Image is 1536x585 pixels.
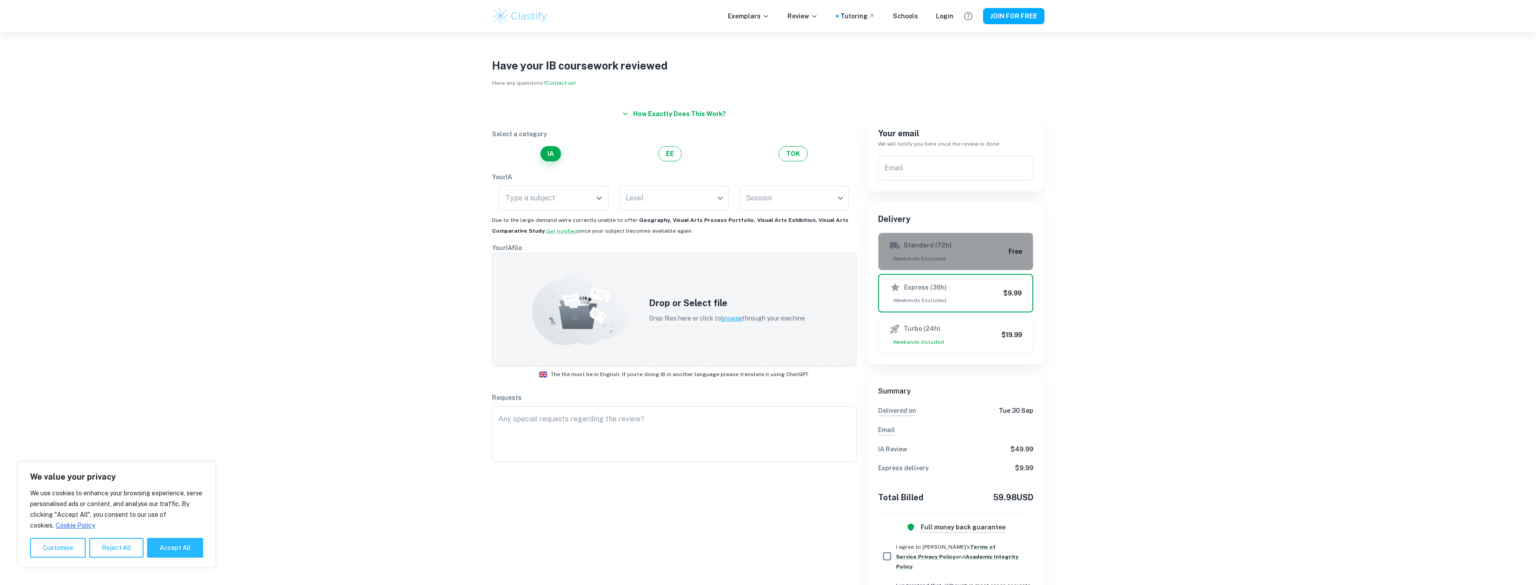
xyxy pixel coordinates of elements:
[918,554,956,560] a: Privacy Policy
[649,313,805,323] p: Drop files here or click to through your machine
[878,463,929,473] p: Express delivery
[896,544,996,560] a: Terms of Service
[896,544,1018,570] span: I agree to [PERSON_NAME]'s , and .
[936,11,953,21] a: Login
[1001,330,1022,340] h6: $19.99
[878,274,1034,312] button: Express (36h)Weekends Excluded$9.99
[878,213,1034,225] h6: Delivery
[893,11,918,21] a: Schools
[546,80,576,86] a: Contact us!
[721,315,742,322] span: browse
[878,386,1034,397] h6: Summary
[878,425,895,435] p: We will notify you here once your review is completed
[983,8,1044,24] button: JOIN FOR FREE
[593,192,605,204] button: Open
[492,217,848,234] span: Due to the large demand we're currently unable to offer: . once your subject becomes available ag...
[961,9,976,24] button: Help and Feedback
[492,80,576,86] span: Have any questions?
[147,538,203,558] button: Accept All
[896,554,1018,570] a: Academic Integrity Policy
[878,491,923,504] p: Total Billed
[546,227,578,235] button: Get notified
[904,324,940,334] h6: Turbo (24h)
[1015,463,1033,473] p: $ 9.99
[889,338,998,346] span: Weekends Included
[921,522,1005,533] h6: If our review is not accurate or there are any critical mistakes, we will fully refund your payment.
[539,372,547,377] img: ic_flag_en.svg
[492,7,549,25] img: Clastify logo
[904,282,947,292] h6: Express (36h)
[492,172,857,182] p: Your IA
[30,472,203,482] p: We value your privacy
[492,129,857,139] p: Select a category
[878,156,1034,181] input: We'll contact you here
[540,146,561,161] button: IA
[492,217,848,234] b: Geography, Visual Arts Process Portfolio, Visual Arts Exhibition, Visual Arts Comparative Study
[18,462,215,567] div: We value your privacy
[1010,444,1033,454] p: $ 49.99
[993,491,1033,504] p: 59.98 USD
[999,406,1033,416] p: Tue 30 Sep
[728,11,770,21] p: Exemplars
[878,140,1034,148] h6: We will notify you here once the review is done
[878,316,1034,354] button: Turbo (24h)Weekends Included$19.99
[492,243,857,253] p: Your IA file
[1003,288,1022,298] h6: $9.99
[788,11,818,21] p: Review
[779,146,808,161] button: TOK
[30,538,86,558] button: Customise
[890,296,1000,304] span: Weekends Excluded
[1009,247,1022,256] h6: Free
[649,296,805,310] h5: Drop or Select file
[878,406,916,416] p: Delivery in 36 hours. Weekends don't count. It's possible that the review will be delivered earlier.
[551,370,809,378] span: The file must be in English. If you're doing IB in another language please translate it using Cha...
[658,146,682,161] button: EE
[55,521,96,529] a: Cookie Policy
[840,11,875,21] a: Tutoring
[878,127,1034,140] h6: Your email
[889,255,1005,263] span: Weekends Excluded
[30,488,203,531] p: We use cookies to enhance your browsing experience, serve personalised ads or content, and analys...
[89,538,144,558] button: Reject All
[878,444,907,454] p: IA Review
[492,57,1044,74] h1: Have your IB coursework reviewed
[619,106,730,122] button: How exactly does this work?
[878,233,1034,270] button: Standard (72h)Weekends ExcludedFree
[492,393,857,403] p: Requests
[904,240,952,251] h6: Standard (72h)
